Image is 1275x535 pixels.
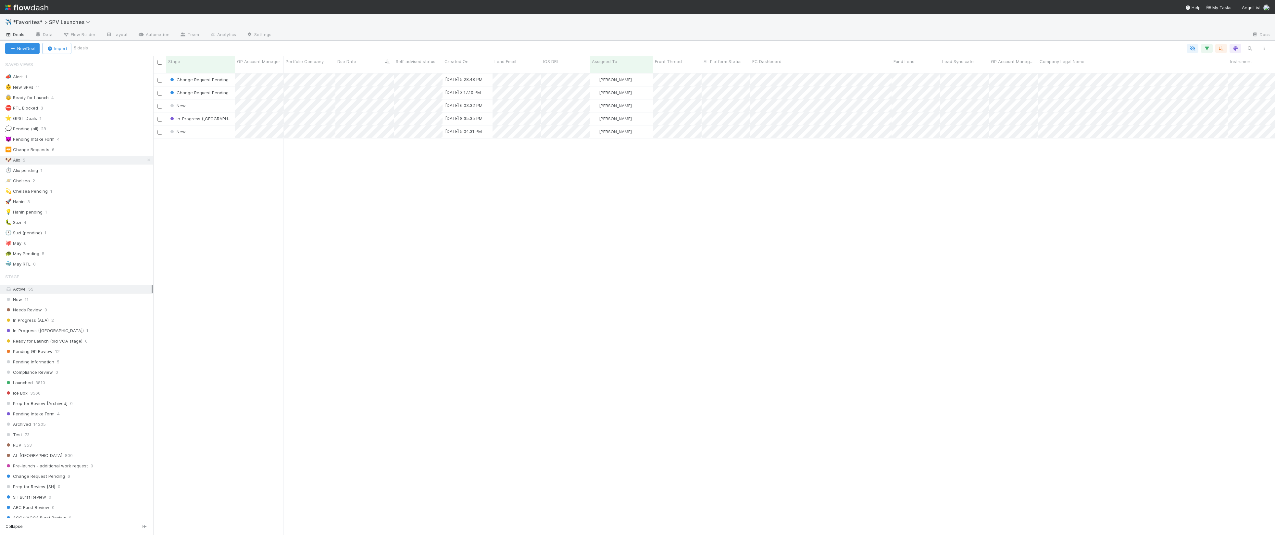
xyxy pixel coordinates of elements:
[51,316,54,324] span: 2
[592,58,617,65] span: Assigned To
[5,31,25,38] span: Deals
[5,337,82,345] span: Ready for Launch (old VCA stage)
[5,114,37,123] div: GPST Deals
[5,74,12,79] span: 📣
[5,462,88,470] span: Pre-launch - additional work request
[445,128,482,135] div: [DATE] 5:04:31 PM
[41,104,50,112] span: 3
[655,58,682,65] span: Front Thread
[157,130,162,135] input: Toggle Row Selected
[1242,5,1261,10] span: AngelList
[157,117,162,122] input: Toggle Row Selected
[5,410,55,418] span: Pending Intake Form
[5,441,21,449] span: RUV
[169,90,229,95] span: Change Request Pending
[55,347,60,356] span: 12
[337,58,356,65] span: Due Date
[44,229,53,237] span: 1
[5,239,21,247] div: May
[1185,4,1201,11] div: Help
[5,104,38,112] div: RTL Blocked
[169,116,247,121] span: In-Progress ([GEOGRAPHIC_DATA])
[593,77,598,82] img: avatar_b18de8e2-1483-4e81-aa60-0a3d21592880.png
[86,327,88,335] span: 1
[5,251,12,256] span: 🐢
[991,58,1036,65] span: GP Account Manager Name
[445,102,482,109] div: [DATE] 6:03:32 PM
[5,157,12,163] span: 🐶
[5,316,49,324] span: In Progress (ALA)
[5,115,12,121] span: ⭐
[65,451,73,460] span: 800
[169,128,186,135] div: New
[704,58,742,65] span: AL Platform Status
[5,19,12,25] span: ✈️
[5,177,30,185] div: Chelsea
[157,91,162,96] input: Toggle Row Selected
[593,76,632,83] div: [PERSON_NAME]
[5,147,12,152] span: ⏪
[5,503,49,512] span: ABC Burst Review
[5,198,25,206] div: Hanin
[157,78,162,83] input: Toggle Row Selected
[1230,58,1252,65] span: Instrument
[91,462,93,470] span: 0
[175,30,204,40] a: Team
[5,358,54,366] span: Pending Information
[599,77,632,82] span: [PERSON_NAME]
[5,420,31,428] span: Archived
[36,83,46,91] span: 11
[58,483,60,491] span: 0
[5,240,12,246] span: 🐙
[593,128,632,135] div: [PERSON_NAME]
[5,167,12,173] span: ⏱️
[6,524,23,529] span: Collapse
[68,472,70,480] span: 6
[5,156,20,164] div: Alix
[5,347,53,356] span: Pending GP Review
[593,129,598,134] img: avatar_b18de8e2-1483-4e81-aa60-0a3d21592880.png
[169,76,229,83] div: Change Request Pending
[169,102,186,109] div: New
[157,104,162,109] input: Toggle Row Selected
[28,286,33,292] span: 55
[286,58,324,65] span: Portfolio Company
[74,45,88,51] small: 5 deals
[52,146,61,154] span: 6
[25,431,30,439] span: 73
[30,30,58,40] a: Data
[894,58,915,65] span: Fund Lead
[63,31,95,38] span: Flow Builder
[5,136,12,142] span: 👿
[599,103,632,108] span: [PERSON_NAME]
[5,306,42,314] span: Needs Review
[5,188,12,194] span: 💫
[5,389,28,397] span: Ice Box
[57,135,66,143] span: 4
[593,115,632,122] div: [PERSON_NAME]
[5,493,46,501] span: SH Burst Review
[35,379,45,387] span: 3810
[5,229,42,237] div: Suzi (pending)
[5,399,68,408] span: Prep for Review [Archived]
[942,58,974,65] span: Lead Syndicate
[56,368,58,376] span: 0
[5,483,55,491] span: Prep for Review [SH]
[24,239,33,247] span: 6
[5,73,23,81] div: Alert
[42,43,71,54] button: Import
[593,116,598,121] img: avatar_b18de8e2-1483-4e81-aa60-0a3d21592880.png
[5,43,40,54] button: NewDeal
[5,472,65,480] span: Change Request Pending
[13,19,94,25] span: *Favorites* > SPV Launches
[27,198,36,206] span: 3
[33,420,46,428] span: 14205
[237,58,280,65] span: GP Account Manager
[85,337,88,345] span: 0
[5,2,48,13] img: logo-inverted-e16ddd16eac7371096b0.svg
[593,103,598,108] img: avatar_b18de8e2-1483-4e81-aa60-0a3d21592880.png
[593,90,598,95] img: avatar_b18de8e2-1483-4e81-aa60-0a3d21592880.png
[5,84,12,90] span: 👶
[1040,58,1084,65] span: Company Legal Name
[494,58,516,65] span: Lead Email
